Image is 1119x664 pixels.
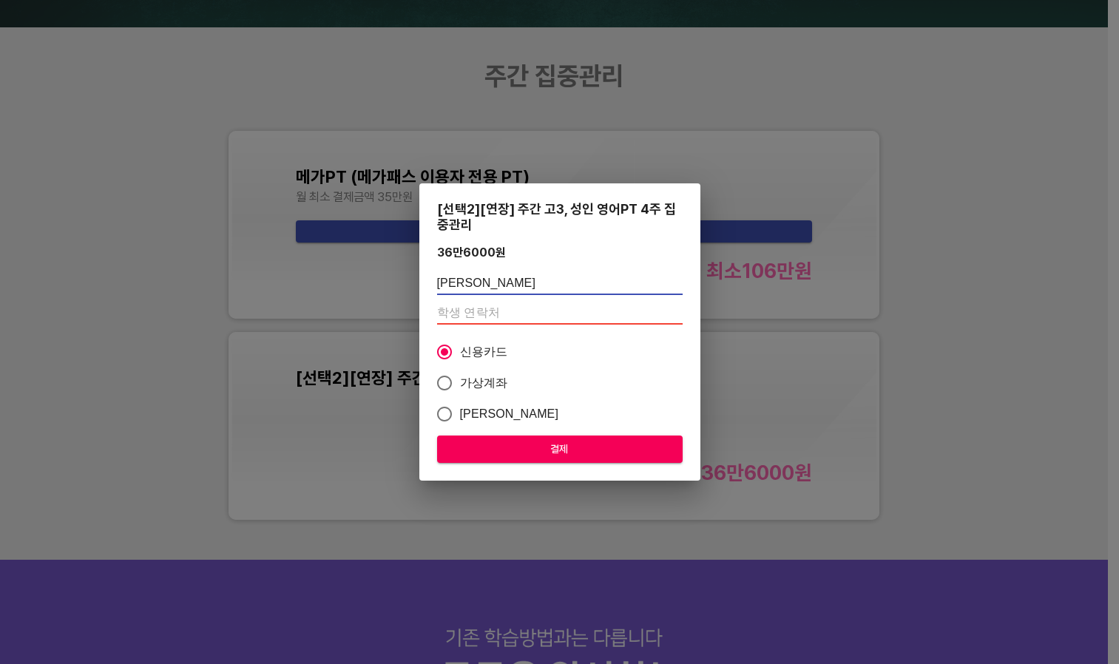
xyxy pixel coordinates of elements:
span: 신용카드 [460,343,508,361]
span: [PERSON_NAME] [460,405,559,423]
span: 가상계좌 [460,374,508,392]
button: 결제 [437,436,683,463]
div: 36만6000 원 [437,245,506,260]
span: 결제 [449,440,671,458]
input: 학생 이름 [437,271,683,295]
input: 학생 연락처 [437,301,683,325]
div: [선택2][연장] 주간 고3, 성인 영어PT 4주 집중관리 [437,201,683,232]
